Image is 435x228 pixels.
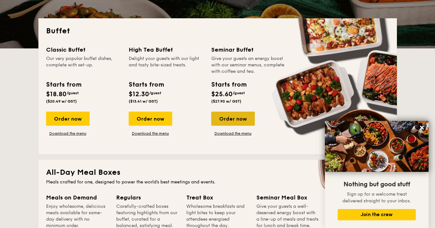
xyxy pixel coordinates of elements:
span: $12.30 [129,90,149,98]
h2: Buffet [46,26,389,36]
span: Nothing but good stuff [343,181,410,188]
span: $18.80 [46,90,67,98]
span: $25.60 [211,90,233,98]
div: Seminar Buffet [211,45,286,54]
div: Delight your guests with our light and tasty bite-sized treats. [129,55,204,75]
div: Regulars [116,193,179,202]
div: Order now [46,112,90,126]
a: Download the menu [129,131,172,136]
div: Order now [211,112,255,126]
div: Classic Buffet [46,45,121,54]
div: Starts from [211,80,246,89]
span: ($20.49 w/ GST) [46,99,77,104]
div: Treat Box [186,193,249,202]
span: /guest [233,91,245,95]
div: Meals crafted for one, designed to power the world's best meetings and events. [46,179,389,185]
div: Our very popular buffet dishes, complete with set-up. [46,55,121,75]
a: Download the menu [46,131,90,136]
span: /guest [67,91,79,95]
span: Sign up for a welcome treat delivered straight to your inbox. [342,191,411,204]
span: ($13.41 w/ GST) [129,99,158,104]
div: High Tea Buffet [129,45,204,54]
div: Starts from [129,80,164,89]
div: Seminar Meal Box [256,193,319,202]
div: Meals on Demand [46,193,109,202]
div: Starts from [46,80,81,89]
div: Order now [129,112,172,126]
div: Give your guests an energy boost with our seminar menus, complete with coffee and tea. [211,55,286,75]
a: Download the menu [211,131,255,136]
button: Join the crew [338,209,416,220]
span: /guest [149,91,161,95]
span: ($27.90 w/ GST) [211,99,241,104]
button: Close [417,122,427,133]
h2: All-Day Meal Boxes [46,167,389,178]
img: DSC07876-Edit02-Large.jpeg [325,121,429,172]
